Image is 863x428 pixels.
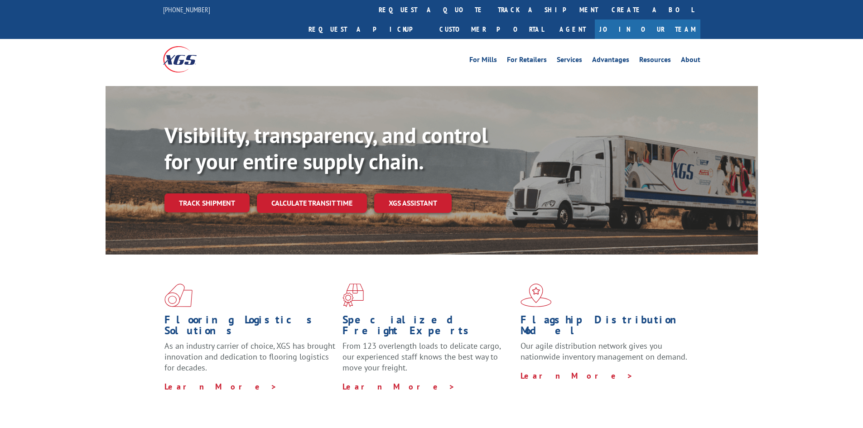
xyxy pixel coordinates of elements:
a: About [681,56,700,66]
a: [PHONE_NUMBER] [163,5,210,14]
a: Services [557,56,582,66]
a: Agent [550,19,595,39]
a: Learn More > [521,370,633,381]
h1: Flooring Logistics Solutions [164,314,336,341]
img: xgs-icon-flagship-distribution-model-red [521,284,552,307]
a: Calculate transit time [257,193,367,213]
img: xgs-icon-total-supply-chain-intelligence-red [164,284,193,307]
span: As an industry carrier of choice, XGS has brought innovation and dedication to flooring logistics... [164,341,335,373]
b: Visibility, transparency, and control for your entire supply chain. [164,121,488,175]
img: xgs-icon-focused-on-flooring-red [342,284,364,307]
a: XGS ASSISTANT [374,193,452,213]
p: From 123 overlength loads to delicate cargo, our experienced staff knows the best way to move you... [342,341,514,381]
a: Advantages [592,56,629,66]
a: Join Our Team [595,19,700,39]
a: Request a pickup [302,19,433,39]
span: Our agile distribution network gives you nationwide inventory management on demand. [521,341,687,362]
a: For Mills [469,56,497,66]
a: For Retailers [507,56,547,66]
a: Customer Portal [433,19,550,39]
h1: Flagship Distribution Model [521,314,692,341]
a: Learn More > [164,381,277,392]
h1: Specialized Freight Experts [342,314,514,341]
a: Learn More > [342,381,455,392]
a: Track shipment [164,193,250,212]
a: Resources [639,56,671,66]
